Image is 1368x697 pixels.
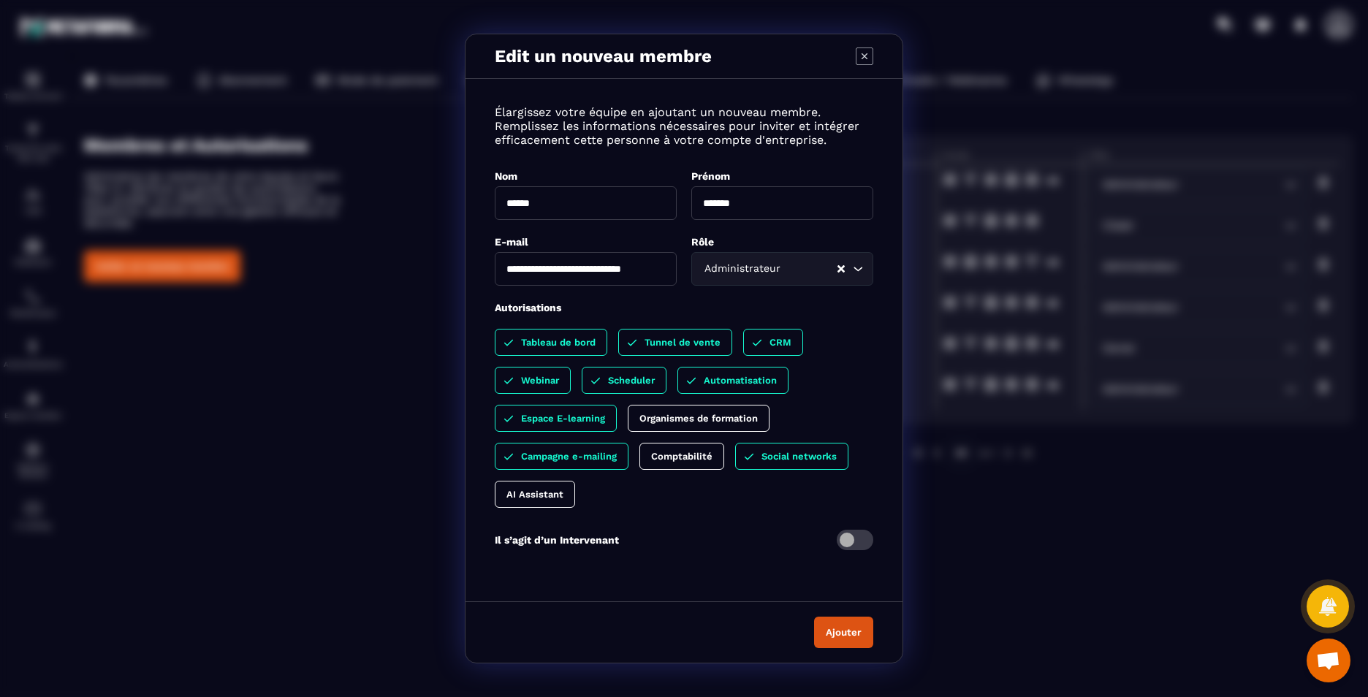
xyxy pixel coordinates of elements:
[651,451,712,462] p: Comptabilité
[691,252,873,286] div: Search for option
[761,451,837,462] p: Social networks
[691,170,730,182] label: Prénom
[521,413,605,424] p: Espace E-learning
[495,534,619,546] p: Il s’agit d’un Intervenant
[506,489,563,500] p: AI Assistant
[645,337,721,348] p: Tunnel de vente
[814,617,873,648] button: Ajouter
[704,375,777,386] p: Automatisation
[495,236,528,248] label: E-mail
[691,236,714,248] label: Rôle
[639,413,758,424] p: Organismes de formation
[521,375,559,386] p: Webinar
[608,375,655,386] p: Scheduler
[1307,639,1350,682] div: Ouvrir le chat
[521,451,617,462] p: Campagne e-mailing
[837,264,845,275] button: Clear Selected
[495,105,873,147] p: Élargissez votre équipe en ajoutant un nouveau membre. Remplissez les informations nécessaires po...
[521,337,596,348] p: Tableau de bord
[769,337,791,348] p: CRM
[495,170,517,182] label: Nom
[701,261,783,277] span: Administrateur
[495,46,712,66] p: Edit un nouveau membre
[495,302,561,313] label: Autorisations
[783,261,836,277] input: Search for option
